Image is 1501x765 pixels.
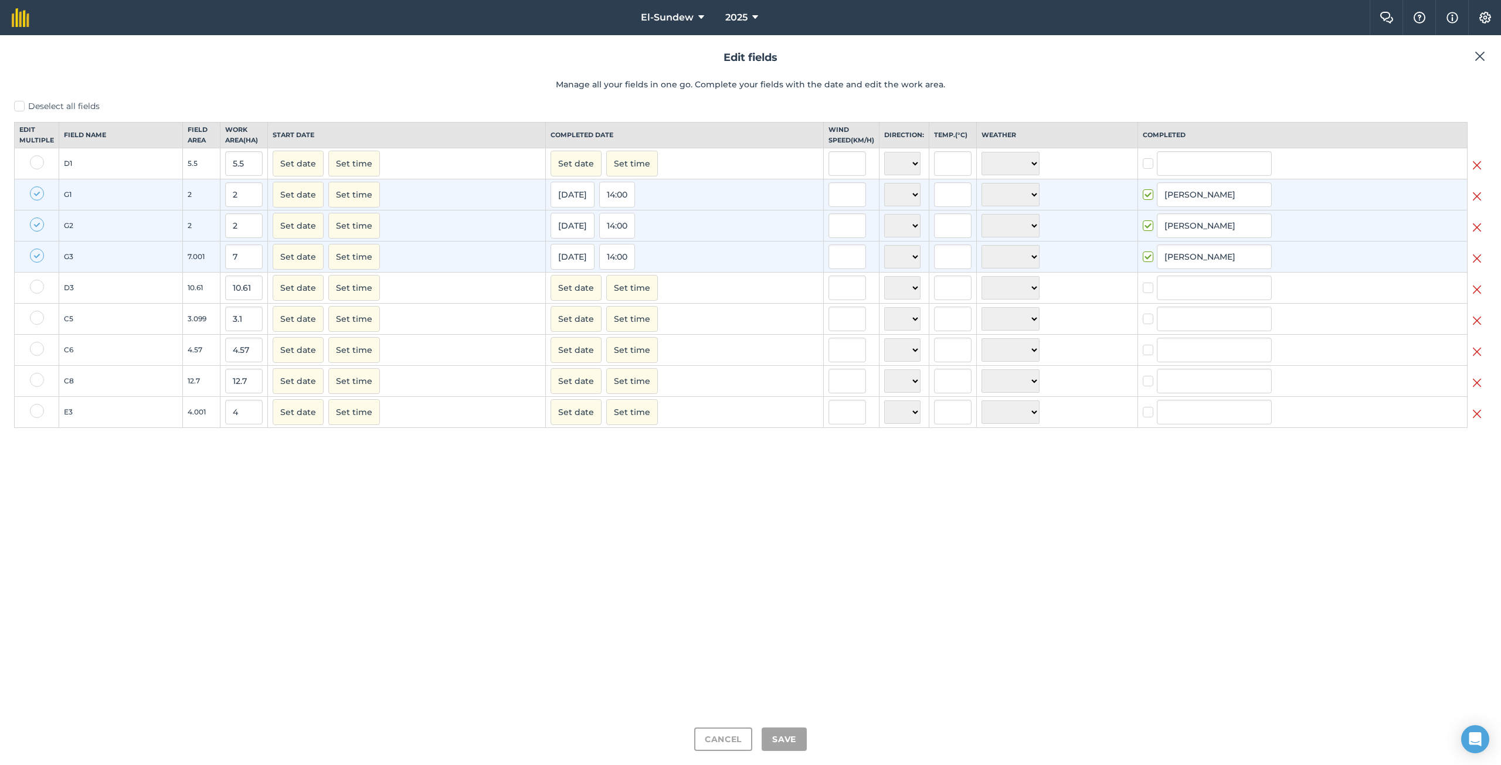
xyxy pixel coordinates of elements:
[273,306,324,332] button: Set date
[273,337,324,363] button: Set date
[59,273,183,304] td: D3
[551,306,602,332] button: Set date
[551,244,595,270] button: [DATE]
[879,123,929,148] th: Direction:
[1472,158,1482,172] img: svg+xml;base64,PHN2ZyB4bWxucz0iaHR0cDovL3d3dy53My5vcmcvMjAwMC9zdmciIHdpZHRoPSIyMiIgaGVpZ2h0PSIzMC...
[59,179,183,210] td: G1
[551,213,595,239] button: [DATE]
[599,213,635,239] button: 14:00
[725,11,748,25] span: 2025
[328,399,380,425] button: Set time
[59,304,183,335] td: C5
[1446,11,1458,25] img: svg+xml;base64,PHN2ZyB4bWxucz0iaHR0cDovL3d3dy53My5vcmcvMjAwMC9zdmciIHdpZHRoPSIxNyIgaGVpZ2h0PSIxNy...
[551,337,602,363] button: Set date
[220,123,267,148] th: Work area ( Ha )
[1138,123,1468,148] th: Completed
[551,368,602,394] button: Set date
[546,123,824,148] th: Completed date
[182,366,220,397] td: 12.7
[606,337,658,363] button: Set time
[551,182,595,208] button: [DATE]
[273,213,324,239] button: Set date
[59,366,183,397] td: C8
[182,304,220,335] td: 3.099
[182,397,220,428] td: 4.001
[1472,376,1482,390] img: svg+xml;base64,PHN2ZyB4bWxucz0iaHR0cDovL3d3dy53My5vcmcvMjAwMC9zdmciIHdpZHRoPSIyMiIgaGVpZ2h0PSIzMC...
[273,151,324,176] button: Set date
[182,335,220,366] td: 4.57
[1461,725,1489,753] div: Open Intercom Messenger
[14,100,1487,113] label: Deselect all fields
[182,210,220,242] td: 2
[1478,12,1492,23] img: A cog icon
[599,244,635,270] button: 14:00
[273,275,324,301] button: Set date
[328,182,380,208] button: Set time
[182,242,220,273] td: 7.001
[59,210,183,242] td: G2
[599,182,635,208] button: 14:00
[1472,220,1482,234] img: svg+xml;base64,PHN2ZyB4bWxucz0iaHR0cDovL3d3dy53My5vcmcvMjAwMC9zdmciIHdpZHRoPSIyMiIgaGVpZ2h0PSIzMC...
[273,368,324,394] button: Set date
[1380,12,1394,23] img: Two speech bubbles overlapping with the left bubble in the forefront
[182,179,220,210] td: 2
[606,399,658,425] button: Set time
[824,123,879,148] th: Wind speed ( km/h )
[1472,314,1482,328] img: svg+xml;base64,PHN2ZyB4bWxucz0iaHR0cDovL3d3dy53My5vcmcvMjAwMC9zdmciIHdpZHRoPSIyMiIgaGVpZ2h0PSIzMC...
[12,8,29,27] img: fieldmargin Logo
[273,182,324,208] button: Set date
[606,275,658,301] button: Set time
[641,11,694,25] span: El-Sundew
[328,337,380,363] button: Set time
[328,275,380,301] button: Set time
[694,727,752,751] button: Cancel
[1472,345,1482,359] img: svg+xml;base64,PHN2ZyB4bWxucz0iaHR0cDovL3d3dy53My5vcmcvMjAwMC9zdmciIHdpZHRoPSIyMiIgaGVpZ2h0PSIzMC...
[1475,49,1485,63] img: svg+xml;base64,PHN2ZyB4bWxucz0iaHR0cDovL3d3dy53My5vcmcvMjAwMC9zdmciIHdpZHRoPSIyMiIgaGVpZ2h0PSIzMC...
[14,49,1487,66] h2: Edit fields
[59,242,183,273] td: G3
[59,123,183,148] th: Field name
[59,148,183,179] td: D1
[551,151,602,176] button: Set date
[929,123,977,148] th: Temp. ( ° C )
[606,306,658,332] button: Set time
[14,78,1487,91] p: Manage all your fields in one go. Complete your fields with the date and edit the work area.
[977,123,1138,148] th: Weather
[551,275,602,301] button: Set date
[273,399,324,425] button: Set date
[606,151,658,176] button: Set time
[1472,283,1482,297] img: svg+xml;base64,PHN2ZyB4bWxucz0iaHR0cDovL3d3dy53My5vcmcvMjAwMC9zdmciIHdpZHRoPSIyMiIgaGVpZ2h0PSIzMC...
[267,123,545,148] th: Start date
[328,368,380,394] button: Set time
[551,399,602,425] button: Set date
[15,123,59,148] th: Edit multiple
[328,244,380,270] button: Set time
[606,368,658,394] button: Set time
[59,335,183,366] td: C6
[328,151,380,176] button: Set time
[762,727,807,751] button: Save
[182,148,220,179] td: 5.5
[182,123,220,148] th: Field Area
[273,244,324,270] button: Set date
[59,397,183,428] td: E3
[1412,12,1427,23] img: A question mark icon
[328,306,380,332] button: Set time
[1472,407,1482,421] img: svg+xml;base64,PHN2ZyB4bWxucz0iaHR0cDovL3d3dy53My5vcmcvMjAwMC9zdmciIHdpZHRoPSIyMiIgaGVpZ2h0PSIzMC...
[1472,251,1482,266] img: svg+xml;base64,PHN2ZyB4bWxucz0iaHR0cDovL3d3dy53My5vcmcvMjAwMC9zdmciIHdpZHRoPSIyMiIgaGVpZ2h0PSIzMC...
[182,273,220,304] td: 10.61
[1472,189,1482,203] img: svg+xml;base64,PHN2ZyB4bWxucz0iaHR0cDovL3d3dy53My5vcmcvMjAwMC9zdmciIHdpZHRoPSIyMiIgaGVpZ2h0PSIzMC...
[328,213,380,239] button: Set time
